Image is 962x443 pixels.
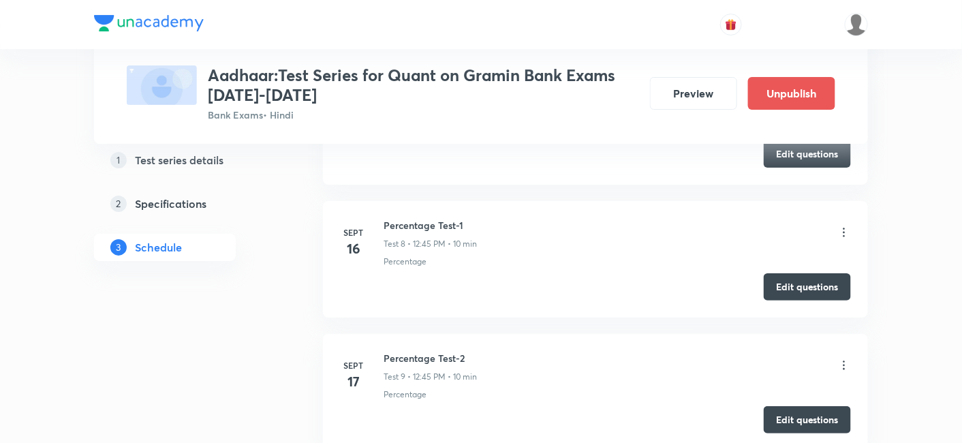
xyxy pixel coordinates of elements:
[340,239,367,259] h4: 16
[725,18,737,31] img: avatar
[208,108,639,122] p: Bank Exams • Hindi
[384,351,477,365] h6: Percentage Test-2
[110,239,127,256] p: 3
[340,371,367,392] h4: 17
[135,196,206,212] h5: Specifications
[135,152,223,168] h5: Test series details
[845,13,868,36] img: Drishti Chauhan
[135,239,182,256] h5: Schedule
[340,226,367,239] h6: Sept
[384,388,426,401] p: Percentage
[208,65,639,105] h3: Aadhaar:Test Series for Quant on Gramin Bank Exams [DATE]-[DATE]
[384,218,477,232] h6: Percentage Test-1
[94,15,204,31] img: Company Logo
[110,152,127,168] p: 1
[384,256,426,268] p: Percentage
[748,77,835,110] button: Unpublish
[764,140,851,168] button: Edit questions
[94,15,204,35] a: Company Logo
[340,359,367,371] h6: Sept
[384,238,477,250] p: Test 8 • 12:45 PM • 10 min
[127,65,197,105] img: fallback-thumbnail.png
[764,273,851,301] button: Edit questions
[650,77,737,110] button: Preview
[94,190,279,217] a: 2Specifications
[110,196,127,212] p: 2
[94,147,279,174] a: 1Test series details
[764,406,851,433] button: Edit questions
[384,371,477,383] p: Test 9 • 12:45 PM • 10 min
[720,14,742,35] button: avatar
